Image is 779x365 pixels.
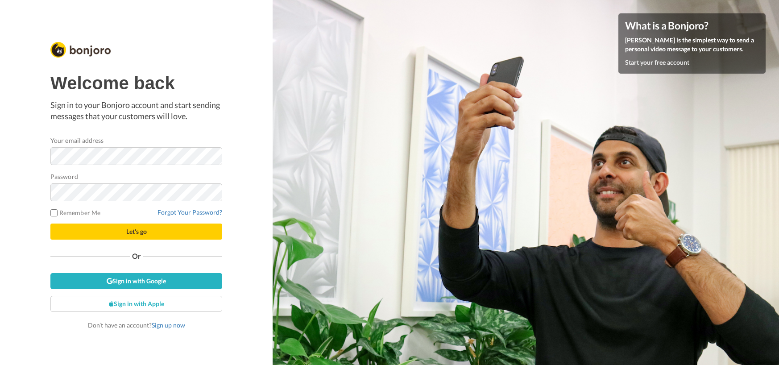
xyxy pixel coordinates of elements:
span: Don’t have an account? [88,321,185,329]
a: Sign in with Google [50,273,222,289]
a: Sign in with Apple [50,296,222,312]
a: Forgot Your Password? [157,208,222,216]
button: Let's go [50,224,222,240]
a: Sign up now [152,321,185,329]
span: Let's go [126,228,147,235]
label: Your email address [50,136,104,145]
label: Remember Me [50,208,100,217]
h1: Welcome back [50,73,222,93]
h4: What is a Bonjoro? [625,20,759,31]
p: [PERSON_NAME] is the simplest way to send a personal video message to your customers. [625,36,759,54]
input: Remember Me [50,209,58,216]
span: Or [130,253,143,259]
label: Password [50,172,78,181]
a: Start your free account [625,58,689,66]
p: Sign in to your Bonjoro account and start sending messages that your customers will love. [50,100,222,122]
